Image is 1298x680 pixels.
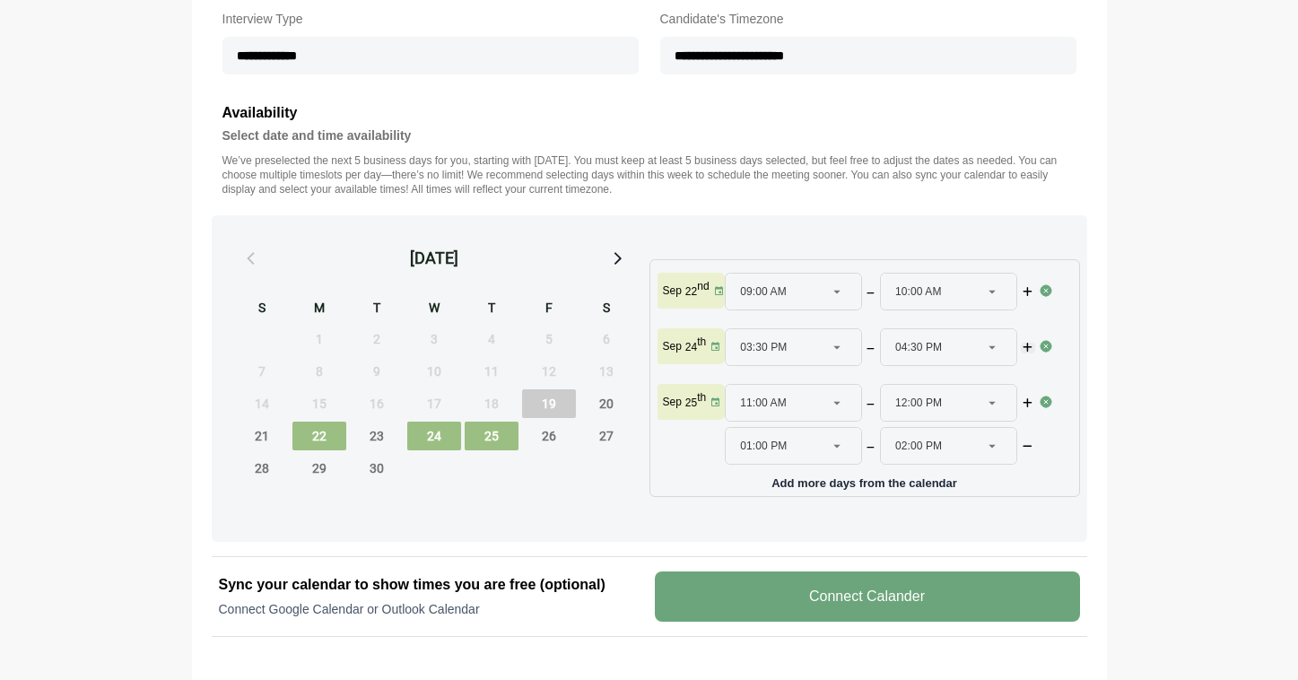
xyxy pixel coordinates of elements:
div: F [522,298,576,321]
v-button: Connect Calander [655,571,1080,622]
span: Monday, September 1, 2025 [292,325,346,353]
span: Sunday, September 28, 2025 [235,454,289,483]
span: Saturday, September 13, 2025 [579,357,633,386]
div: S [235,298,289,321]
div: [DATE] [410,246,458,271]
span: 09:00 AM [740,274,787,309]
div: W [407,298,461,321]
p: Sep [663,283,682,298]
div: S [579,298,633,321]
span: 04:30 PM [895,329,942,365]
span: 10:00 AM [895,274,942,309]
p: Sep [663,339,682,353]
span: Thursday, September 11, 2025 [465,357,518,386]
span: Sunday, September 7, 2025 [235,357,289,386]
p: Sep [663,395,682,409]
strong: 25 [685,397,697,409]
span: Wednesday, September 10, 2025 [407,357,461,386]
h2: Sync your calendar to show times you are free (optional) [219,574,644,596]
span: Saturday, September 27, 2025 [579,422,633,450]
label: Interview Type [222,8,639,30]
span: Sunday, September 21, 2025 [235,422,289,450]
span: Wednesday, September 3, 2025 [407,325,461,353]
div: M [292,298,346,321]
span: Tuesday, September 16, 2025 [350,389,404,418]
span: 11:00 AM [740,385,787,421]
sup: nd [697,280,709,292]
span: Saturday, September 6, 2025 [579,325,633,353]
span: 12:00 PM [895,385,942,421]
span: Friday, September 12, 2025 [522,357,576,386]
span: Tuesday, September 23, 2025 [350,422,404,450]
span: 03:30 PM [740,329,787,365]
span: Friday, September 19, 2025 [522,389,576,418]
p: Add more days from the calendar [658,470,1072,489]
label: Candidate's Timezone [660,8,1076,30]
strong: 24 [685,341,697,353]
div: T [350,298,404,321]
span: Thursday, September 18, 2025 [465,389,518,418]
span: Monday, September 22, 2025 [292,422,346,450]
span: Tuesday, September 30, 2025 [350,454,404,483]
span: Thursday, September 4, 2025 [465,325,518,353]
span: Wednesday, September 17, 2025 [407,389,461,418]
sup: th [697,391,706,404]
h4: Select date and time availability [222,125,1076,146]
span: Monday, September 29, 2025 [292,454,346,483]
span: Tuesday, September 9, 2025 [350,357,404,386]
span: Friday, September 26, 2025 [522,422,576,450]
h3: Availability [222,101,1076,125]
span: Wednesday, September 24, 2025 [407,422,461,450]
p: We’ve preselected the next 5 business days for you, starting with [DATE]. You must keep at least ... [222,153,1076,196]
p: Connect Google Calendar or Outlook Calendar [219,600,644,618]
span: Friday, September 5, 2025 [522,325,576,353]
sup: th [697,336,706,348]
span: 01:00 PM [740,428,787,464]
span: 02:00 PM [895,428,942,464]
div: T [465,298,518,321]
span: Monday, September 8, 2025 [292,357,346,386]
span: Saturday, September 20, 2025 [579,389,633,418]
span: Tuesday, September 2, 2025 [350,325,404,353]
span: Thursday, September 25, 2025 [465,422,518,450]
span: Sunday, September 14, 2025 [235,389,289,418]
span: Monday, September 15, 2025 [292,389,346,418]
strong: 22 [685,285,697,298]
